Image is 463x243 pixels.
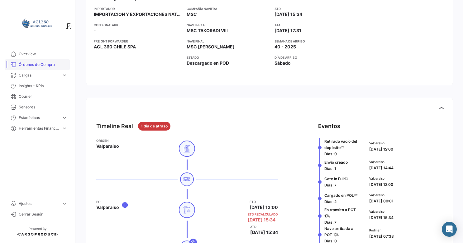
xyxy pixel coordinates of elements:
app-card-info-title: POL [96,199,119,204]
span: En tránsito a POT 1 [324,207,356,218]
span: Días: 2 [324,199,337,204]
img: 64a6efb6-309f-488a-b1f1-3442125ebd42.png [22,7,53,39]
span: Descargado en POD [187,60,229,66]
span: Valparaiso [369,176,393,181]
span: Órdenes de Compra [19,62,67,67]
span: IMPORTACION Y EXPORTACIONES NATURA [94,11,182,17]
app-card-info-title: ATD [274,6,357,11]
a: Sensores [5,102,70,112]
a: Órdenes de Compra [5,59,70,70]
span: Días: 1 [324,166,336,171]
span: Rodman [369,228,394,233]
span: 40 - 2025 [274,44,296,50]
span: Courier [19,94,67,99]
app-card-info-title: Freight Forwarder [94,39,182,44]
div: Timeline Real [96,122,133,131]
span: [DATE] 12:00 [369,182,393,187]
span: [DATE] 15:34 [274,11,302,17]
span: Valparaiso [369,192,394,197]
a: Insights - KPIs [5,81,70,91]
span: expand_more [62,201,67,206]
app-card-info-title: Día de Arribo [274,55,357,60]
span: AGL 360 CHILE SPA [94,44,136,50]
app-card-info-title: Semana de Arribo [274,39,357,44]
span: - [94,27,96,34]
span: expand_more [62,72,67,78]
span: Días: 7 [324,183,337,187]
span: [DATE] 12:00 [369,147,393,151]
span: MSC [PERSON_NAME] [187,44,235,50]
span: Retirado vacío del depósito [324,139,357,150]
span: [DATE] 17:31 [274,27,301,34]
a: Overview [5,49,70,59]
span: Valparaiso [369,209,394,214]
a: Courier [5,91,70,102]
span: Herramientas Financieras [19,126,59,131]
span: Overview [19,51,67,57]
span: expand_more [62,115,67,121]
span: MSC TAKORADI VIII [187,27,228,34]
span: Valparaiso [96,204,119,211]
span: MSC [187,11,197,17]
span: [DATE] 00:01 [369,199,394,203]
span: Insights - KPIs [19,83,67,89]
div: Abrir Intercom Messenger [442,222,457,237]
span: [DATE] 15:34 [248,217,275,223]
app-card-info-title: Origen [96,138,119,143]
span: Valparaiso [369,159,394,164]
span: [DATE] 15:34 [369,215,394,220]
span: expand_more [62,126,67,131]
app-card-info-title: Nave inicial [187,22,270,27]
span: Valparaiso [369,141,393,146]
span: Estadísticas [19,115,59,121]
span: Cargas [19,72,59,78]
span: Gate In Full [324,176,344,181]
app-card-info-title: Nave final [187,39,270,44]
app-card-info-title: Estado [187,55,270,60]
span: Nave arribada a POT 1 [324,226,353,237]
span: Valparaiso [96,143,119,149]
span: Días: 0 [324,151,337,156]
span: Días: 7 [324,220,337,225]
app-card-info-title: Consignatario [94,22,182,27]
span: Cerrar Sesión [19,211,67,217]
app-card-info-title: Importador [94,6,182,11]
app-card-info-title: Compañía naviera [187,6,270,11]
span: [DATE] 12:00 [250,204,278,211]
app-card-info-title: ATA [274,22,357,27]
app-card-info-title: ETD [250,199,278,204]
span: [DATE] 07:38 [369,234,394,239]
span: [DATE] 15:34 [250,229,278,236]
app-card-info-title: ATD [250,224,278,229]
span: Cargado en POL [324,193,354,198]
span: [DATE] 14:44 [369,166,394,170]
span: 1 dia de atraso [141,123,168,129]
span: Ajustes [19,201,59,206]
span: Envío creado [324,160,348,165]
span: Sensores [19,104,67,110]
div: Eventos [318,122,340,131]
app-card-info-title: ETD Recalculado [248,212,278,217]
span: Sábado [274,60,291,66]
